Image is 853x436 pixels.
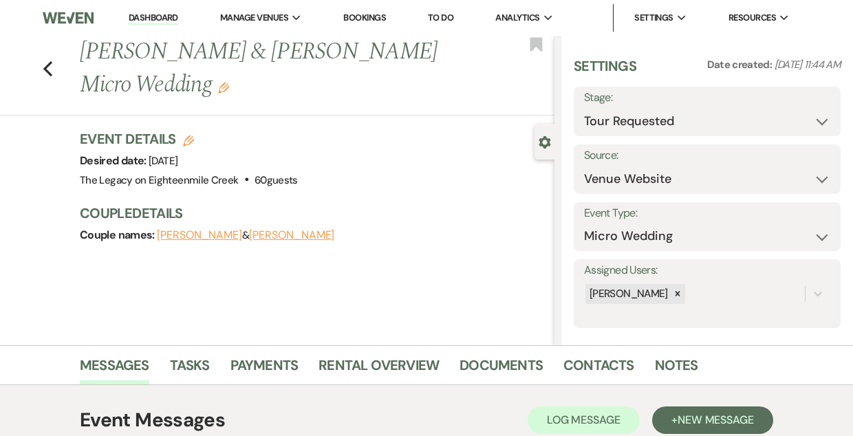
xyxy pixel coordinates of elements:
h3: Event Details [80,129,298,149]
img: Weven Logo [43,3,94,32]
div: [PERSON_NAME] [585,284,670,304]
label: Event Type: [584,204,830,224]
span: Desired date: [80,153,149,168]
a: Rental Overview [318,354,439,384]
span: Settings [634,11,673,25]
a: Notes [655,354,698,384]
a: Documents [460,354,543,384]
a: To Do [428,12,453,23]
h3: Couple Details [80,204,541,223]
a: Messages [80,354,149,384]
label: Assigned Users: [584,261,830,281]
label: Source: [584,146,830,166]
span: [DATE] 11:44 AM [775,58,841,72]
a: Tasks [170,354,210,384]
span: New Message [678,413,754,427]
a: Dashboard [129,12,178,25]
h1: [PERSON_NAME] & [PERSON_NAME] Micro Wedding [80,36,454,101]
h3: Settings [574,56,636,87]
button: [PERSON_NAME] [157,230,242,241]
span: Couple names: [80,228,157,242]
span: [DATE] [149,154,177,168]
h1: Event Messages [80,406,225,435]
span: Manage Venues [220,11,288,25]
span: Analytics [495,11,539,25]
span: Date created: [707,58,775,72]
button: Edit [218,81,229,94]
span: & [157,228,334,242]
label: Stage: [584,88,830,108]
span: 60 guests [255,173,298,187]
span: Log Message [547,413,620,427]
a: Bookings [343,12,386,23]
button: +New Message [652,406,773,434]
button: Close lead details [539,135,551,148]
span: The Legacy on Eighteenmile Creek [80,173,239,187]
span: Resources [728,11,776,25]
a: Payments [230,354,299,384]
a: Contacts [563,354,634,384]
button: [PERSON_NAME] [249,230,334,241]
button: Log Message [528,406,640,434]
